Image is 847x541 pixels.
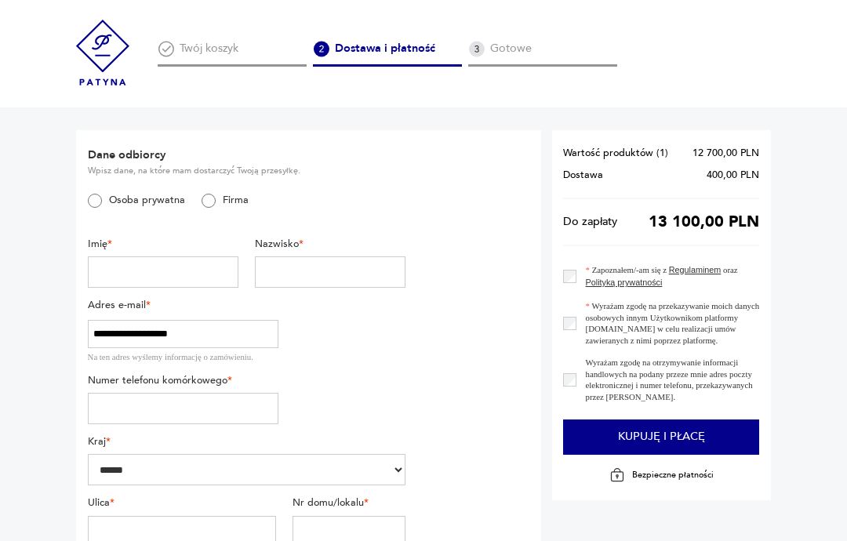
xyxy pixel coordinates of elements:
label: Numer telefonu komórkowego [88,374,278,387]
label: Ulica [88,496,276,510]
label: Wyrażam zgodę na otrzymywanie informacji handlowych na podany przeze mnie adres poczty elektronic... [576,357,759,402]
img: Ikona [158,41,174,57]
label: Zapoznałem/-am się z oraz [576,263,759,289]
p: Bezpieczne płatności [632,470,714,481]
h2: Dane odbiorcy [88,147,406,163]
div: Dostawa i płatność [313,41,463,67]
span: 13 100,00 PLN [649,216,759,227]
span: Wartość produktów ( 1 ) [563,147,668,158]
img: Ikona kłódki [609,467,625,483]
p: Wpisz dane, na które mam dostarczyć Twoją przesyłkę. [88,165,406,176]
label: Nazwisko [255,238,405,251]
label: Nr domu/lokalu [293,496,405,510]
label: Imię [88,238,238,251]
a: Polityką prywatności [586,278,663,287]
span: 400,00 PLN [707,169,759,180]
img: Ikona [313,41,329,57]
label: Adres e-mail [88,299,278,312]
label: Kraj [88,435,406,448]
div: Gotowe [468,41,618,67]
span: 12 700,00 PLN [693,147,759,158]
label: Firma [216,194,249,207]
span: Do zapłaty [563,216,617,227]
a: Regulaminem [669,265,722,274]
img: Ikona [468,41,485,57]
label: Osoba prywatna [102,194,185,207]
button: Kupuję i płacę [563,419,759,455]
div: Na ten adres wyślemy informację o zamówieniu. [88,351,278,362]
img: Patyna - sklep z meblami i dekoracjami vintage [76,13,129,92]
div: Twój koszyk [158,41,307,67]
span: Dostawa [563,169,603,180]
label: Wyrażam zgodę na przekazywanie moich danych osobowych innym Użytkownikom platformy [DOMAIN_NAME] ... [576,300,759,346]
